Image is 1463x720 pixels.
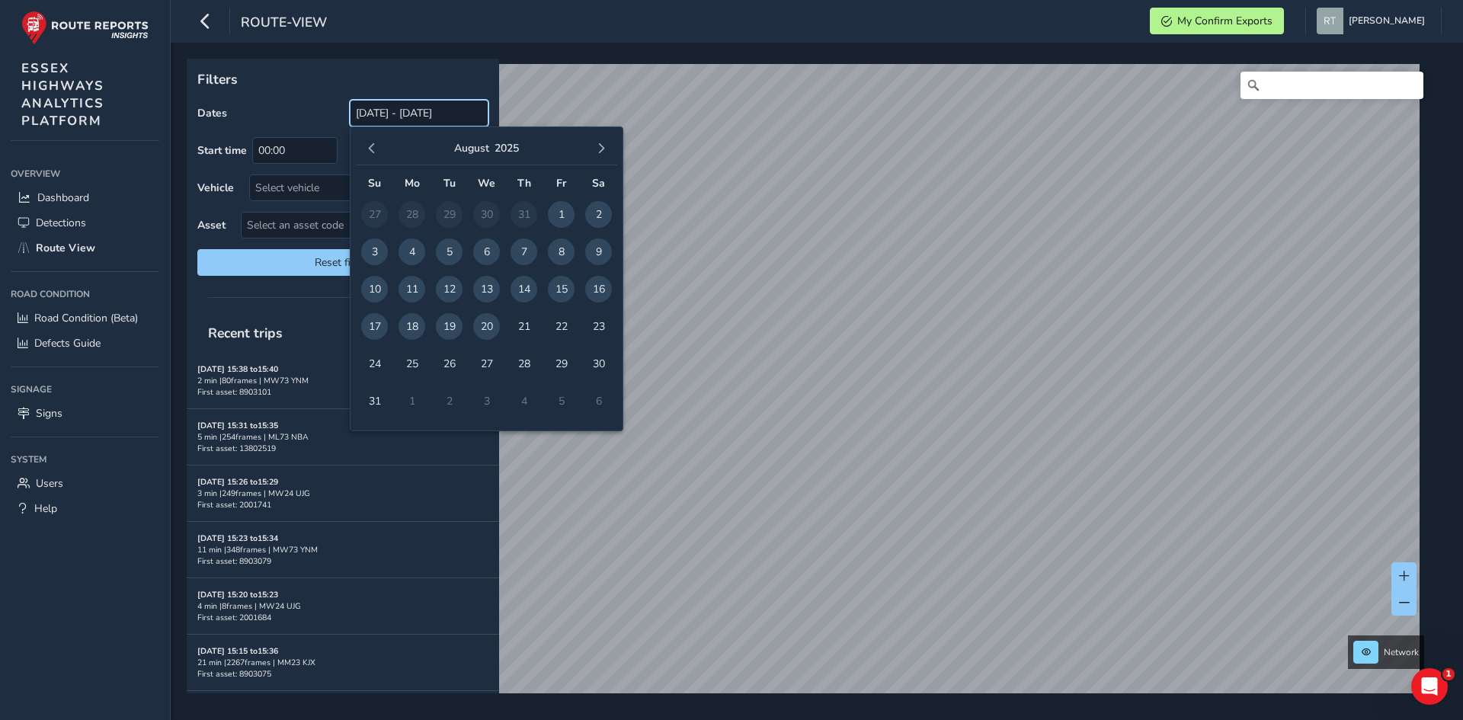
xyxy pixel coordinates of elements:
[197,69,488,89] p: Filters
[11,235,159,261] a: Route View
[37,190,89,205] span: Dashboard
[548,313,575,340] span: 22
[399,276,425,302] span: 11
[436,313,463,340] span: 19
[197,589,278,600] strong: [DATE] 15:20 to 15:23
[11,306,159,331] a: Road Condition (Beta)
[1384,646,1419,658] span: Network
[511,350,537,377] span: 28
[242,213,463,238] span: Select an asset code
[1317,8,1343,34] img: diamond-layout
[405,176,420,190] span: Mo
[34,336,101,350] span: Defects Guide
[1442,668,1455,680] span: 1
[197,612,271,623] span: First asset: 2001684
[11,283,159,306] div: Road Condition
[11,401,159,426] a: Signs
[11,448,159,471] div: System
[473,350,500,377] span: 27
[250,175,463,200] div: Select vehicle
[473,276,500,302] span: 13
[473,238,500,265] span: 6
[511,313,537,340] span: 21
[36,406,62,421] span: Signs
[11,378,159,401] div: Signage
[36,216,86,230] span: Detections
[21,59,104,130] span: ESSEX HIGHWAYS ANALYTICS PLATFORM
[478,176,495,190] span: We
[361,350,388,377] span: 24
[197,363,278,375] strong: [DATE] 15:38 to 15:40
[197,181,234,195] label: Vehicle
[1411,668,1448,705] iframe: Intercom live chat
[197,420,278,431] strong: [DATE] 15:31 to 15:35
[197,443,276,454] span: First asset: 13802519
[241,13,327,34] span: route-view
[11,162,159,185] div: Overview
[585,350,612,377] span: 30
[585,313,612,340] span: 23
[1317,8,1430,34] button: [PERSON_NAME]
[399,238,425,265] span: 4
[197,106,227,120] label: Dates
[585,238,612,265] span: 9
[361,313,388,340] span: 17
[436,238,463,265] span: 5
[548,350,575,377] span: 29
[436,350,463,377] span: 26
[209,255,477,270] span: Reset filters
[399,350,425,377] span: 25
[11,496,159,521] a: Help
[548,201,575,228] span: 1
[192,64,1420,711] canvas: Map
[36,241,95,255] span: Route View
[548,276,575,302] span: 15
[585,201,612,228] span: 2
[399,313,425,340] span: 18
[36,476,63,491] span: Users
[197,431,488,443] div: 5 min | 254 frames | ML73 NBA
[511,276,537,302] span: 14
[1241,72,1423,99] input: Search
[197,488,488,499] div: 3 min | 249 frames | MW24 UJG
[585,276,612,302] span: 16
[454,141,489,155] button: August
[1150,8,1284,34] button: My Confirm Exports
[197,375,488,386] div: 2 min | 80 frames | MW73 YNM
[197,555,271,567] span: First asset: 8903079
[361,276,388,302] span: 10
[556,176,566,190] span: Fr
[197,386,271,398] span: First asset: 8903101
[197,143,247,158] label: Start time
[11,331,159,356] a: Defects Guide
[197,533,278,544] strong: [DATE] 15:23 to 15:34
[34,501,57,516] span: Help
[361,388,388,414] span: 31
[592,176,605,190] span: Sa
[197,668,271,680] span: First asset: 8903075
[197,313,293,353] span: Recent trips
[11,471,159,496] a: Users
[517,176,531,190] span: Th
[443,176,456,190] span: Tu
[197,657,488,668] div: 21 min | 2267 frames | MM23 KJX
[368,176,381,190] span: Su
[21,11,149,45] img: rr logo
[197,600,488,612] div: 4 min | 8 frames | MW24 UJG
[1349,8,1425,34] span: [PERSON_NAME]
[197,476,278,488] strong: [DATE] 15:26 to 15:29
[197,249,488,276] button: Reset filters
[436,276,463,302] span: 12
[197,645,278,657] strong: [DATE] 15:15 to 15:36
[197,499,271,510] span: First asset: 2001741
[511,238,537,265] span: 7
[548,238,575,265] span: 8
[197,218,226,232] label: Asset
[361,238,388,265] span: 3
[34,311,138,325] span: Road Condition (Beta)
[1177,14,1273,28] span: My Confirm Exports
[197,544,488,555] div: 11 min | 348 frames | MW73 YNM
[11,185,159,210] a: Dashboard
[495,141,519,155] button: 2025
[473,313,500,340] span: 20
